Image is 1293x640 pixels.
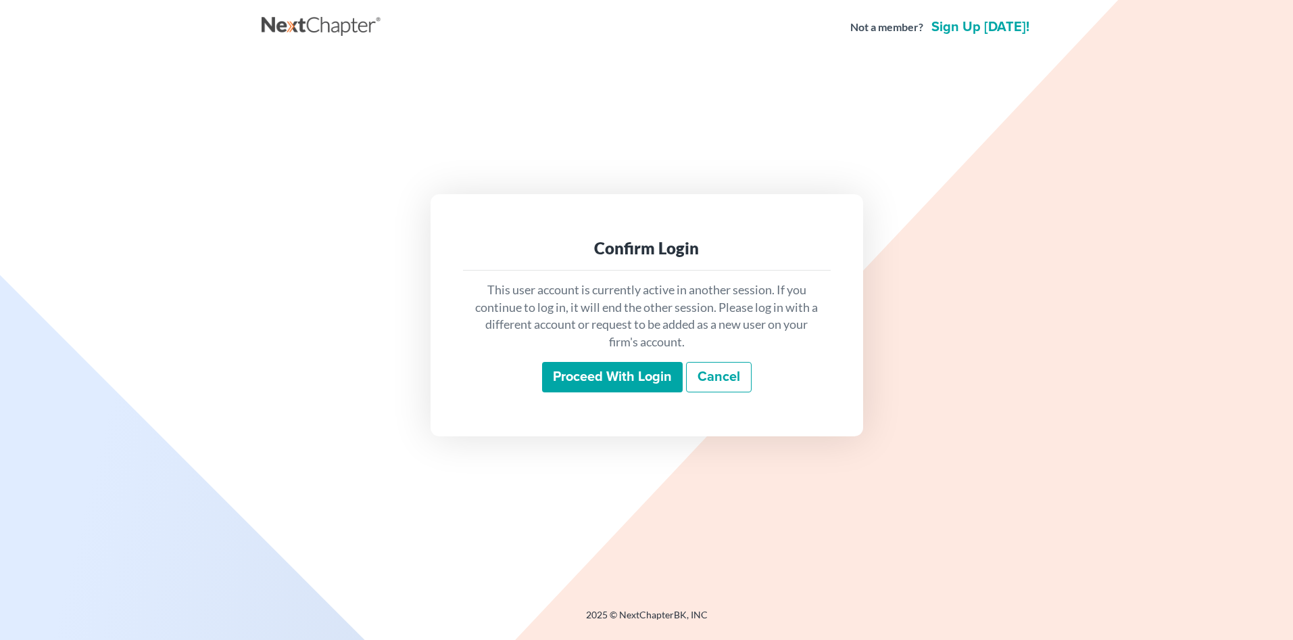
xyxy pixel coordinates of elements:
div: Confirm Login [474,237,820,259]
a: Sign up [DATE]! [929,20,1032,34]
div: 2025 © NextChapterBK, INC [262,608,1032,633]
strong: Not a member? [850,20,923,35]
a: Cancel [686,362,752,393]
input: Proceed with login [542,362,683,393]
p: This user account is currently active in another session. If you continue to log in, it will end ... [474,281,820,351]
